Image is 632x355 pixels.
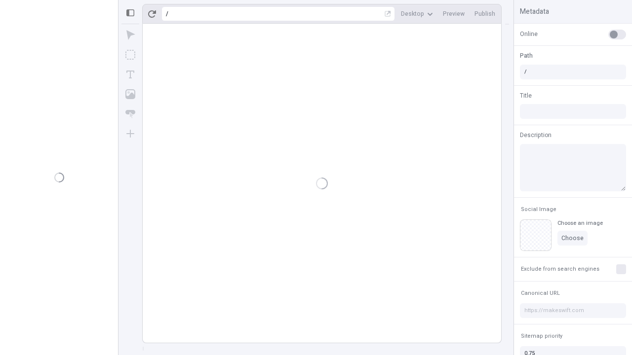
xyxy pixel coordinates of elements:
button: Desktop [397,6,437,21]
span: Title [520,91,532,100]
button: Button [121,105,139,123]
button: Choose [557,231,588,246]
span: Online [520,30,538,38]
button: Social Image [519,204,558,215]
span: Canonical URL [521,289,560,297]
span: Social Image [521,206,556,213]
button: Sitemap priority [519,330,564,342]
span: Path [520,51,533,60]
span: Desktop [401,10,424,18]
span: Sitemap priority [521,332,562,340]
button: Exclude from search engines [519,263,601,275]
span: Description [520,131,552,140]
button: Box [121,46,139,64]
button: Canonical URL [519,287,562,299]
span: Exclude from search engines [521,265,599,273]
input: https://makeswift.com [520,303,626,318]
button: Image [121,85,139,103]
div: Choose an image [557,219,603,227]
span: Preview [443,10,465,18]
span: Publish [474,10,495,18]
button: Publish [471,6,499,21]
div: / [166,10,168,18]
span: Choose [561,234,584,242]
button: Text [121,66,139,83]
button: Preview [439,6,469,21]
